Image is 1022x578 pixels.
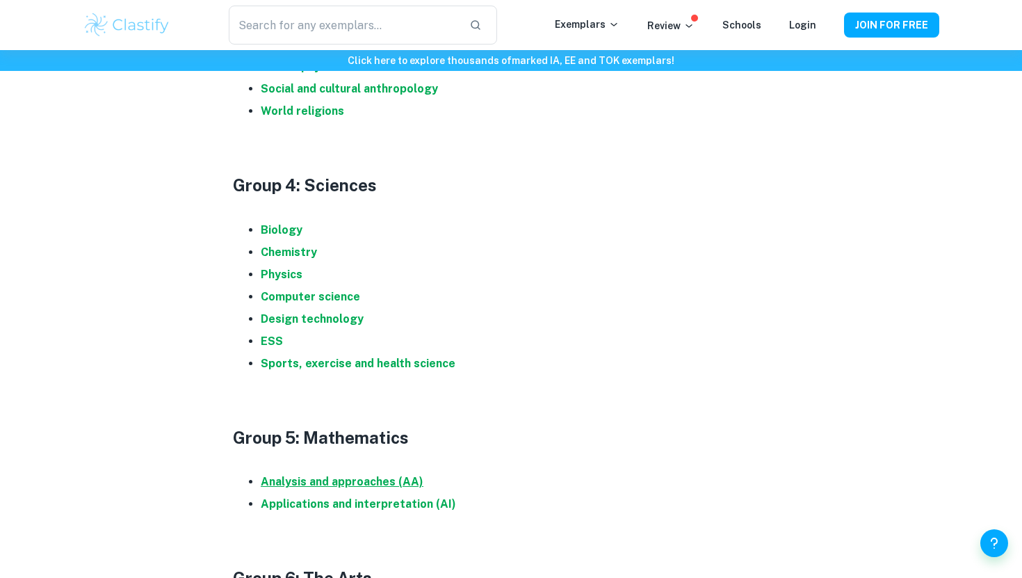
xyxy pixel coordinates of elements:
[233,172,789,198] h3: Group 4: Sciences
[261,497,456,511] a: Applications and interpretation (AI)
[261,335,283,348] a: ESS
[261,268,302,281] a: Physics
[789,19,816,31] a: Login
[647,18,695,33] p: Review
[261,312,364,326] a: Design technology
[555,17,619,32] p: Exemplars
[261,357,455,370] a: Sports, exercise and health science
[844,13,939,38] button: JOIN FOR FREE
[83,11,171,39] img: Clastify logo
[261,246,317,259] a: Chemistry
[233,425,789,450] h3: Group 5: Mathematics
[261,82,438,95] a: Social and cultural anthropology
[229,6,458,45] input: Search for any exemplars...
[261,223,302,236] a: Biology
[3,53,1019,68] h6: Click here to explore thousands of marked IA, EE and TOK exemplars !
[261,475,423,488] a: Analysis and approaches (AA)
[261,104,344,118] a: World religions
[722,19,761,31] a: Schools
[261,290,360,303] a: Computer science
[980,529,1008,557] button: Help and Feedback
